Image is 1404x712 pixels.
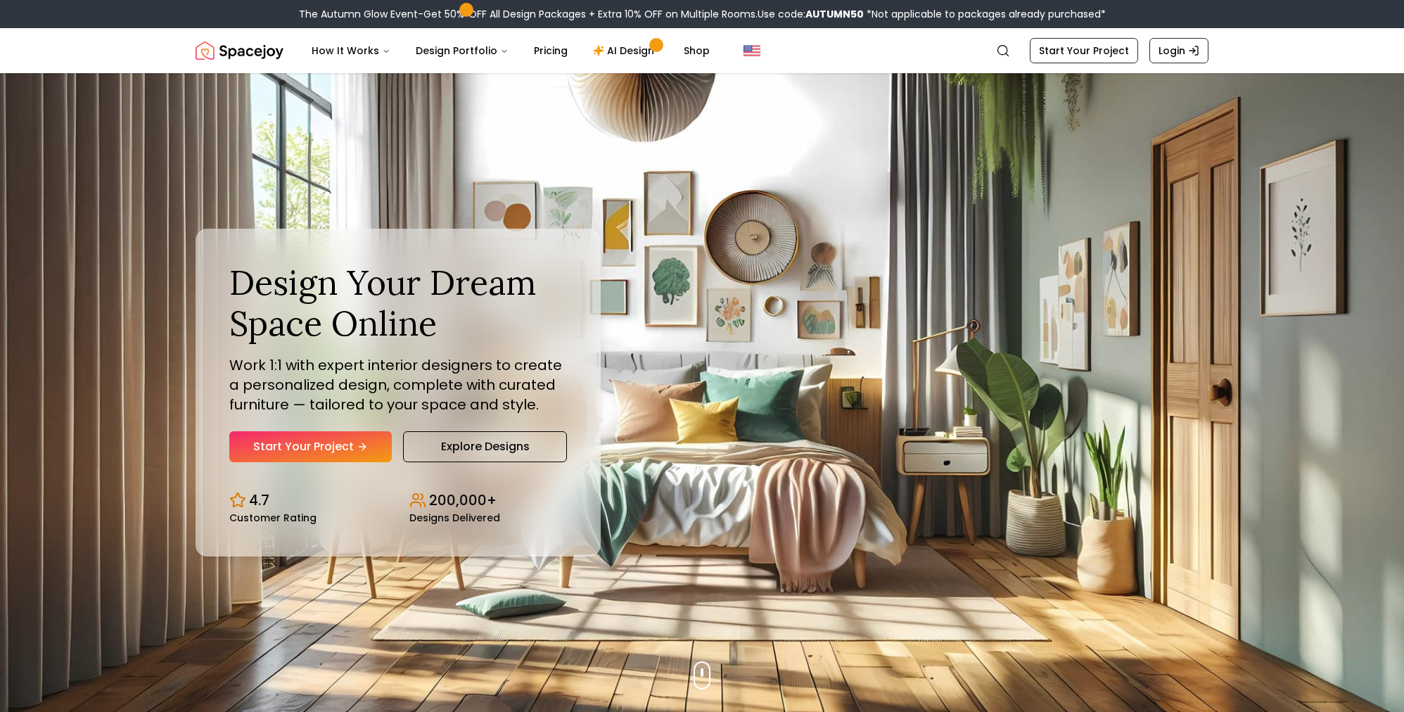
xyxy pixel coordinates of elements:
[523,37,579,65] a: Pricing
[196,37,283,65] img: Spacejoy Logo
[1149,38,1208,63] a: Login
[229,262,567,343] h1: Design Your Dream Space Online
[409,513,500,523] small: Designs Delivered
[229,479,567,523] div: Design stats
[229,431,392,462] a: Start Your Project
[229,513,317,523] small: Customer Rating
[196,37,283,65] a: Spacejoy
[299,7,1106,21] div: The Autumn Glow Event-Get 50% OFF All Design Packages + Extra 10% OFF on Multiple Rooms.
[672,37,721,65] a: Shop
[864,7,1106,21] span: *Not applicable to packages already purchased*
[300,37,721,65] nav: Main
[1030,38,1138,63] a: Start Your Project
[300,37,402,65] button: How It Works
[805,7,864,21] b: AUTUMN50
[403,431,567,462] a: Explore Designs
[429,490,497,510] p: 200,000+
[229,355,567,414] p: Work 1:1 with expert interior designers to create a personalized design, complete with curated fu...
[196,28,1208,73] nav: Global
[758,7,864,21] span: Use code:
[744,42,760,59] img: United States
[249,490,269,510] p: 4.7
[404,37,520,65] button: Design Portfolio
[582,37,670,65] a: AI Design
